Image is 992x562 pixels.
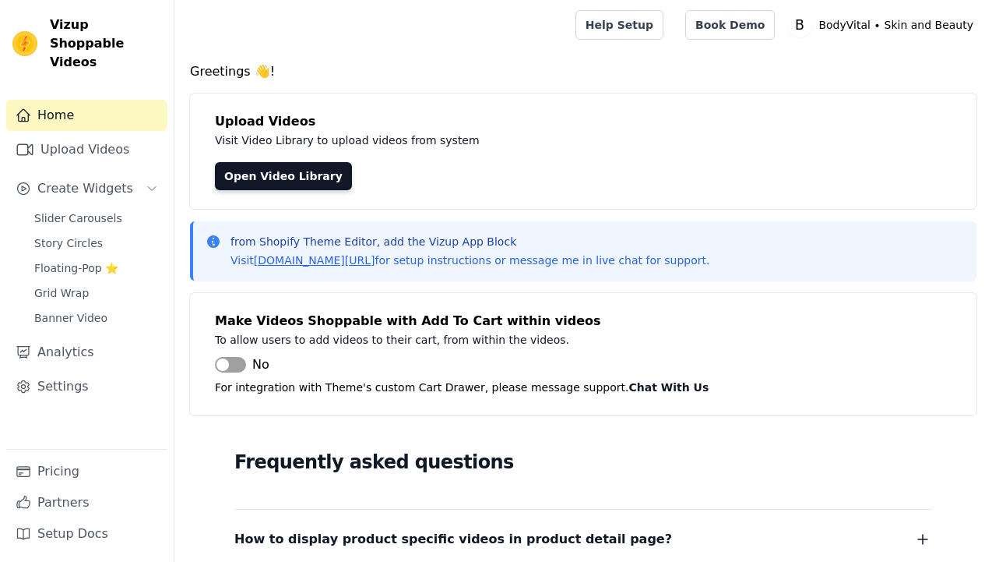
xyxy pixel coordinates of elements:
span: Floating-Pop ⭐ [34,260,118,276]
a: Partners [6,487,167,518]
span: Create Widgets [37,179,133,198]
span: Banner Video [34,310,107,326]
text: B [795,17,804,33]
span: Story Circles [34,235,103,251]
a: [DOMAIN_NAME][URL] [254,254,375,267]
h2: Frequently asked questions [234,447,932,478]
a: Settings [6,371,167,402]
p: Visit Video Library to upload videos from system [215,131,913,150]
h4: Upload Videos [215,112,952,131]
p: BodyVital ∙ Skin and Beauty [812,11,980,39]
h4: Make Videos Shoppable with Add To Cart within videos [215,312,952,330]
a: Grid Wrap [25,282,167,304]
button: No [215,355,269,374]
a: Banner Video [25,307,167,329]
button: Chat With Us [629,378,709,397]
button: Create Widgets [6,173,167,204]
button: B BodyVital ∙ Skin and Beauty [787,11,980,39]
a: Upload Videos [6,134,167,165]
span: Grid Wrap [34,285,89,301]
a: Home [6,100,167,131]
img: Vizup [12,31,37,56]
span: No [252,355,269,374]
button: How to display product specific videos in product detail page? [234,528,932,550]
a: Pricing [6,456,167,487]
h4: Greetings 👋! [190,62,976,81]
p: For integration with Theme's custom Cart Drawer, please message support. [215,378,952,397]
p: from Shopify Theme Editor, add the Vizup App Block [230,234,709,249]
a: Story Circles [25,232,167,254]
a: Open Video Library [215,162,352,190]
p: Visit for setup instructions or message me in live chat for support. [230,253,709,268]
a: Slider Carousels [25,207,167,229]
span: How to display product specific videos in product detail page? [234,528,672,550]
a: Book Demo [685,10,775,40]
a: Floating-Pop ⭐ [25,257,167,279]
a: Analytics [6,337,167,368]
a: Help Setup [575,10,663,40]
span: Slider Carousels [34,210,122,226]
span: Vizup Shoppable Videos [50,16,161,72]
p: To allow users to add videos to their cart, from within the videos. [215,330,913,349]
a: Setup Docs [6,518,167,550]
